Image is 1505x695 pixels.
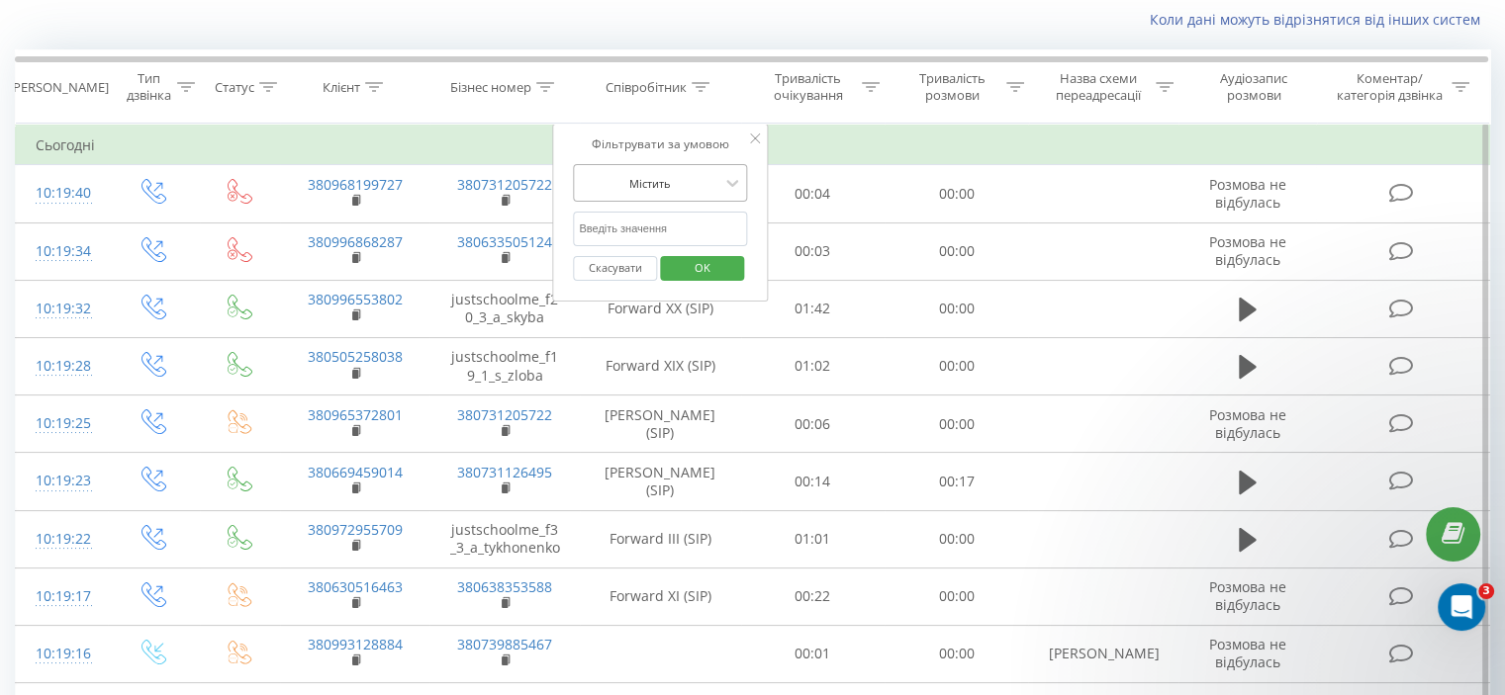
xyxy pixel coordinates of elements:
a: 380669459014 [308,463,403,481]
span: Розмова не відбулась [1209,232,1286,269]
div: 10:19:40 [36,174,88,213]
div: Фільтрувати за умовою [573,134,747,154]
td: Forward XIX (SIP) [580,337,741,394]
div: 10:19:17 [36,577,88,616]
td: Forward III (SIP) [580,510,741,567]
div: 10:19:34 [36,232,88,271]
a: Коли дані можуть відрізнятися вiд інших систем [1150,10,1490,29]
td: 00:06 [741,395,885,453]
a: 380739885467 [457,635,552,653]
a: 380630516463 [308,577,403,596]
button: Скасувати [573,256,657,281]
a: 380993128884 [308,635,403,653]
td: justschoolme_f3_3_a_tykhonenko [429,510,579,567]
span: Розмова не відбулась [1209,405,1286,442]
a: 380965372801 [308,405,403,424]
a: 380638353588 [457,577,552,596]
td: Forward XX (SIP) [580,280,741,337]
td: 00:00 [885,280,1028,337]
span: Розмова не відбулась [1209,635,1286,671]
a: 380731205722 [457,175,552,194]
td: 00:01 [741,625,885,682]
div: 10:19:32 [36,290,88,328]
a: 380505258038 [308,347,403,366]
div: Співробітник [606,79,687,96]
div: 10:19:23 [36,462,88,500]
span: OK [675,252,730,283]
a: 380731126495 [457,463,552,481]
td: 00:00 [885,567,1028,625]
div: Статус [215,79,254,96]
td: 00:00 [885,625,1028,682]
div: Тривалість розмови [902,70,1001,104]
div: 10:19:28 [36,347,88,386]
td: 00:00 [885,165,1028,222]
div: [PERSON_NAME] [9,79,109,96]
td: [PERSON_NAME] [1028,625,1177,682]
a: 380996553802 [308,290,403,308]
td: 00:17 [885,453,1028,510]
a: 380633505124 [457,232,552,251]
td: 00:04 [741,165,885,222]
div: Аудіозапис розмови [1196,70,1312,104]
iframe: Intercom live chat [1438,583,1485,631]
td: 00:00 [885,395,1028,453]
td: justschoolme_f20_3_a_skyba [429,280,579,337]
span: Розмова не відбулась [1209,175,1286,212]
a: 380996868287 [308,232,403,251]
span: Розмова не відбулась [1209,577,1286,614]
td: 00:14 [741,453,885,510]
td: 01:42 [741,280,885,337]
div: 10:19:25 [36,404,88,443]
td: 00:03 [741,222,885,280]
div: Бізнес номер [450,79,531,96]
td: Сьогодні [16,126,1490,165]
td: 00:00 [885,222,1028,280]
td: 01:02 [741,337,885,394]
span: 3 [1478,583,1494,599]
td: justschoolme_f19_1_s_zloba [429,337,579,394]
div: Назва схеми переадресації [1047,70,1151,104]
a: 380968199727 [308,175,403,194]
div: 10:19:22 [36,520,88,559]
div: 10:19:16 [36,635,88,673]
a: 380731205722 [457,405,552,424]
td: 00:22 [741,567,885,625]
div: Тип дзвінка [125,70,171,104]
div: Тривалість очікування [759,70,858,104]
td: 01:01 [741,510,885,567]
td: 00:00 [885,510,1028,567]
a: 380972955709 [308,520,403,539]
input: Введіть значення [573,212,747,246]
td: [PERSON_NAME] (SIP) [580,395,741,453]
button: OK [660,256,744,281]
td: [PERSON_NAME] (SIP) [580,453,741,510]
td: Forward XI (SIP) [580,567,741,625]
div: Коментар/категорія дзвінка [1331,70,1447,104]
div: Клієнт [323,79,360,96]
td: 00:00 [885,337,1028,394]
